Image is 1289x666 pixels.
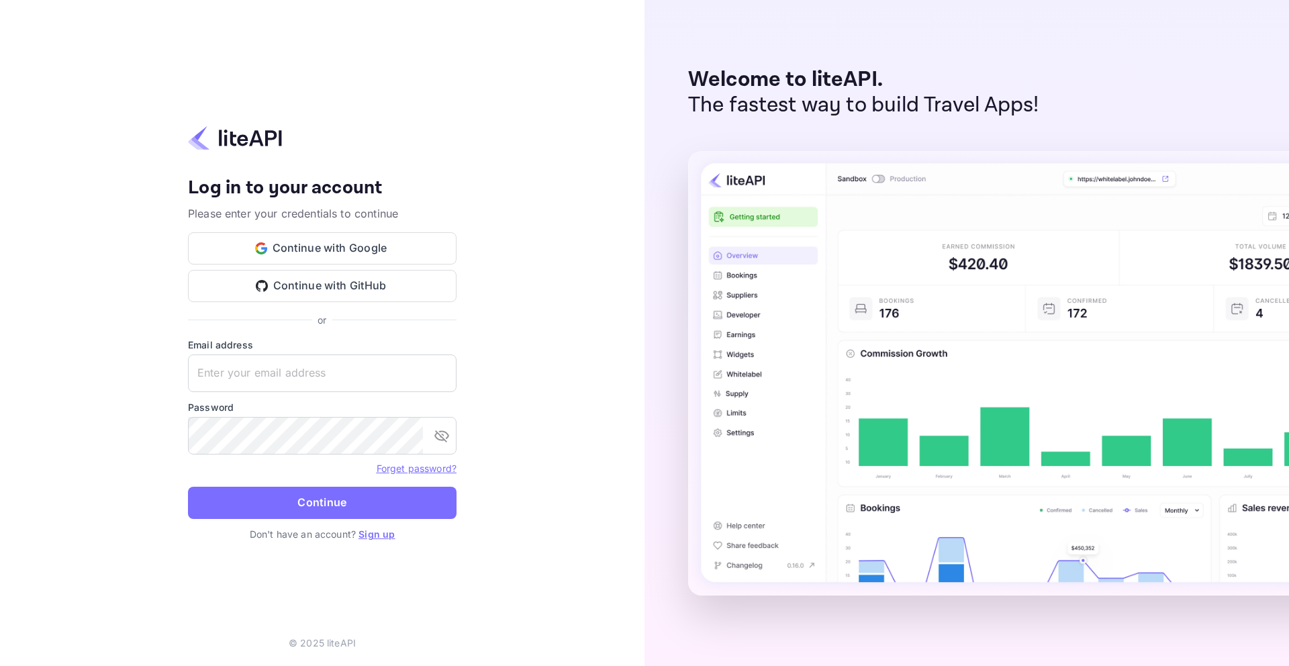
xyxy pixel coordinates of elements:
[318,313,326,327] p: or
[188,232,457,265] button: Continue with Google
[188,527,457,541] p: Don't have an account?
[359,528,395,540] a: Sign up
[688,67,1039,93] p: Welcome to liteAPI.
[188,270,457,302] button: Continue with GitHub
[377,463,457,474] a: Forget password?
[688,93,1039,118] p: The fastest way to build Travel Apps!
[188,354,457,392] input: Enter your email address
[188,177,457,200] h4: Log in to your account
[377,461,457,475] a: Forget password?
[188,205,457,222] p: Please enter your credentials to continue
[289,636,356,650] p: © 2025 liteAPI
[428,422,455,449] button: toggle password visibility
[188,400,457,414] label: Password
[188,338,457,352] label: Email address
[188,125,282,151] img: liteapi
[188,487,457,519] button: Continue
